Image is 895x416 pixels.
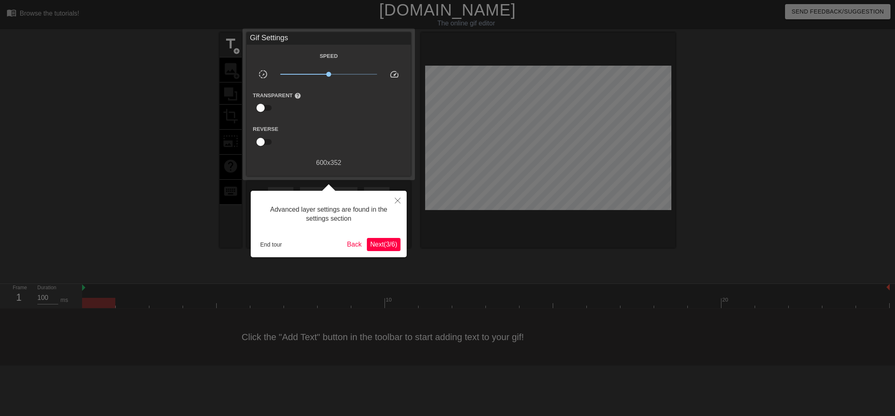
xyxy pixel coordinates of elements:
[367,238,401,251] button: Next
[370,241,397,248] span: Next ( 3 / 6 )
[257,197,401,232] div: Advanced layer settings are found in the settings section
[257,238,285,251] button: End tour
[344,238,365,251] button: Back
[389,191,407,210] button: Close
